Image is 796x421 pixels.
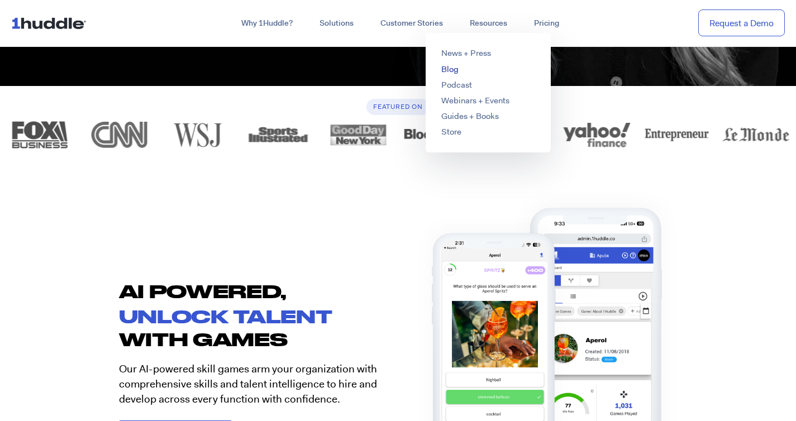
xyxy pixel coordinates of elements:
[119,308,398,325] h2: unlock talent
[441,79,472,90] a: Podcast
[399,119,477,150] img: logo_bloomberg
[367,13,456,34] a: Customer Stories
[441,126,461,137] a: Store
[637,119,716,150] img: logo_entrepreneur
[441,64,459,75] a: Blog
[478,119,556,150] img: logo_nbc
[80,119,159,150] img: logo_cnn
[80,119,160,150] a: logo_cnn
[441,95,509,106] a: Webinars + Events
[521,13,573,34] a: Pricing
[159,119,239,150] div: 4 of 12
[306,13,367,34] a: Solutions
[319,119,397,150] img: logo_goodday
[11,12,91,34] img: ...
[160,119,238,150] img: logo_wsj
[557,119,637,150] div: 9 of 12
[318,119,398,150] div: 6 of 12
[119,280,398,302] h2: AI POWERED,
[456,13,521,34] a: Resources
[159,119,239,150] a: logo_wsj
[119,331,398,348] h2: with games
[398,119,478,150] a: logo_bloomberg
[637,119,717,150] div: 10 of 12
[698,9,785,37] a: Request a Demo
[557,119,637,150] a: logo_yahoo
[240,119,318,150] img: logo_sports
[119,362,390,406] p: Our AI-powered skill games arm your organization with comprehensive skills and talent intelligenc...
[318,119,398,150] a: logo_goodday
[239,119,319,150] div: 5 of 12
[1,119,79,150] img: logo_fox
[239,119,319,150] a: logo_sports
[228,13,306,34] a: Why 1Huddle?
[558,119,636,150] img: logo_yahoo
[441,111,499,122] a: Guides + Books
[366,99,430,115] h6: Featured On
[80,119,160,150] div: 3 of 12
[637,119,717,150] a: logo_entrepreneur
[398,119,478,150] div: 7 of 12
[717,119,795,150] img: logo_lemonde
[441,47,491,59] a: News + Press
